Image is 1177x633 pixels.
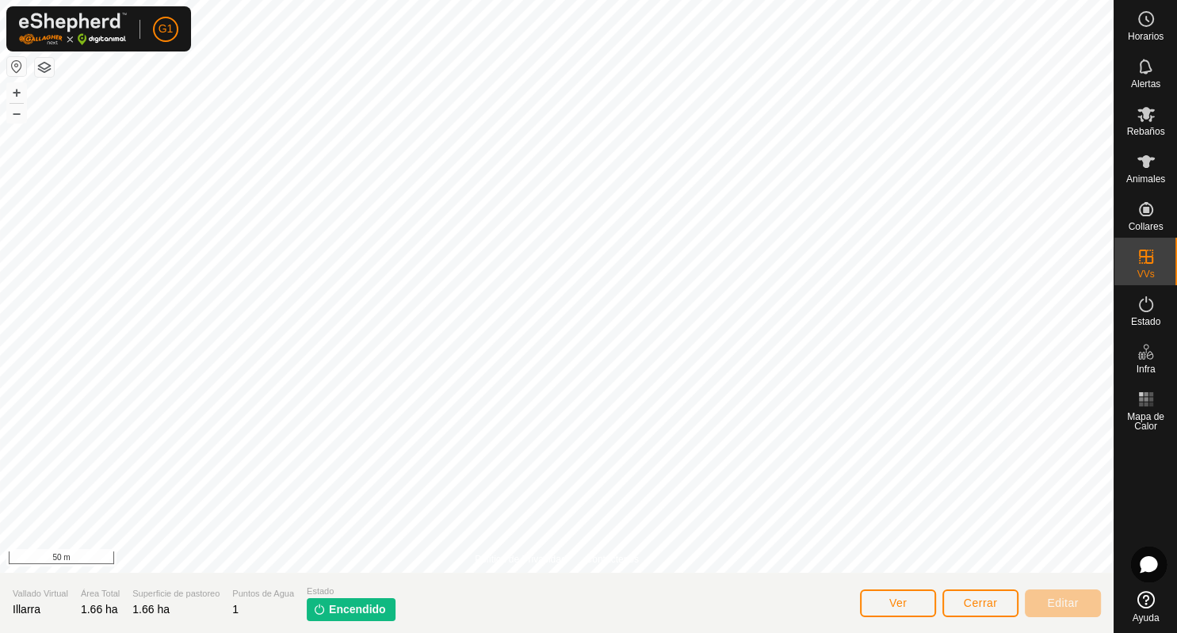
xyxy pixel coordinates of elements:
[1118,412,1173,431] span: Mapa de Calor
[329,601,386,618] span: Encendido
[81,587,120,601] span: Área Total
[1126,174,1165,184] span: Animales
[1047,597,1079,609] span: Editar
[1136,364,1155,374] span: Infra
[19,13,127,45] img: Logo Gallagher
[942,589,1018,617] button: Cerrar
[232,587,294,601] span: Puntos de Agua
[475,552,566,566] a: Política de Privacidad
[1137,269,1154,279] span: VVs
[1131,317,1160,326] span: Estado
[1126,127,1164,136] span: Rebaños
[35,58,54,77] button: Capas del Mapa
[159,21,174,37] span: G1
[964,597,998,609] span: Cerrar
[132,603,170,616] span: 1.66 ha
[1025,589,1101,617] button: Editar
[81,603,118,616] span: 1.66 ha
[7,104,26,123] button: –
[232,603,239,616] span: 1
[586,552,639,566] a: Contáctenos
[13,587,68,601] span: Vallado Virtual
[13,603,40,616] span: Illarra
[307,585,396,598] span: Estado
[889,597,908,609] span: Ver
[313,603,326,616] img: encender
[1128,32,1164,41] span: Horarios
[1133,613,1160,623] span: Ayuda
[132,587,220,601] span: Superficie de pastoreo
[860,589,936,617] button: Ver
[1131,79,1160,89] span: Alertas
[7,57,26,76] button: Restablecer Mapa
[1128,222,1163,231] span: Collares
[7,83,26,102] button: +
[1114,585,1177,629] a: Ayuda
